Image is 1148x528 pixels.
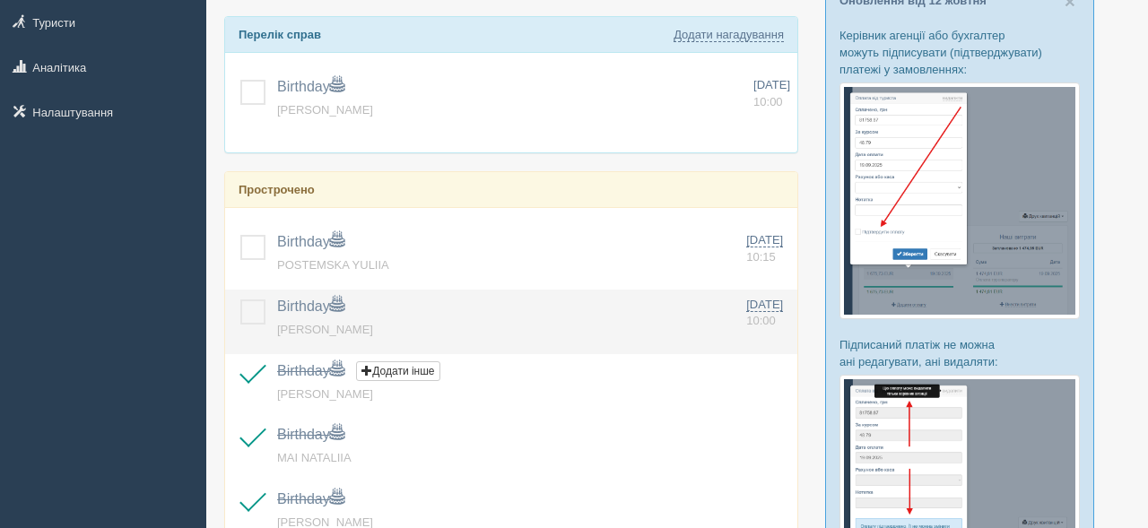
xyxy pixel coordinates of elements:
[753,77,790,110] a: [DATE] 10:00
[753,78,790,91] span: [DATE]
[746,314,776,327] span: 10:00
[839,27,1080,78] p: Керівник агенції або бухгалтер можуть підписувати (підтверджувати) платежі у замовленнях:
[674,28,784,42] a: Додати нагадування
[277,387,373,401] a: [PERSON_NAME]
[277,451,352,464] a: MAI NATALIIA
[239,183,315,196] b: Прострочено
[839,82,1080,319] img: %D0%BF%D1%96%D0%B4%D1%82%D0%B2%D0%B5%D1%80%D0%B4%D0%B6%D0%B5%D0%BD%D0%BD%D1%8F-%D0%BE%D0%BF%D0%BB...
[277,323,373,336] a: [PERSON_NAME]
[753,95,783,108] span: 10:00
[746,298,783,312] span: [DATE]
[356,361,439,381] button: Додати інше
[746,232,790,265] a: [DATE] 10:15
[746,297,790,330] a: [DATE] 10:00
[277,103,373,117] a: [PERSON_NAME]
[746,233,783,247] span: [DATE]
[839,336,1080,370] p: Підписаний платіж не можна ані редагувати, ані видаляти:
[277,258,389,272] a: POSTEMSKA YULIIA
[277,427,344,442] a: Birthday
[239,28,321,41] b: Перелік справ
[277,79,344,94] a: Birthday
[277,299,344,314] a: Birthday
[277,234,344,249] a: Birthday
[277,363,344,378] a: Birthday
[277,491,344,506] a: Birthday
[746,250,776,264] span: 10:15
